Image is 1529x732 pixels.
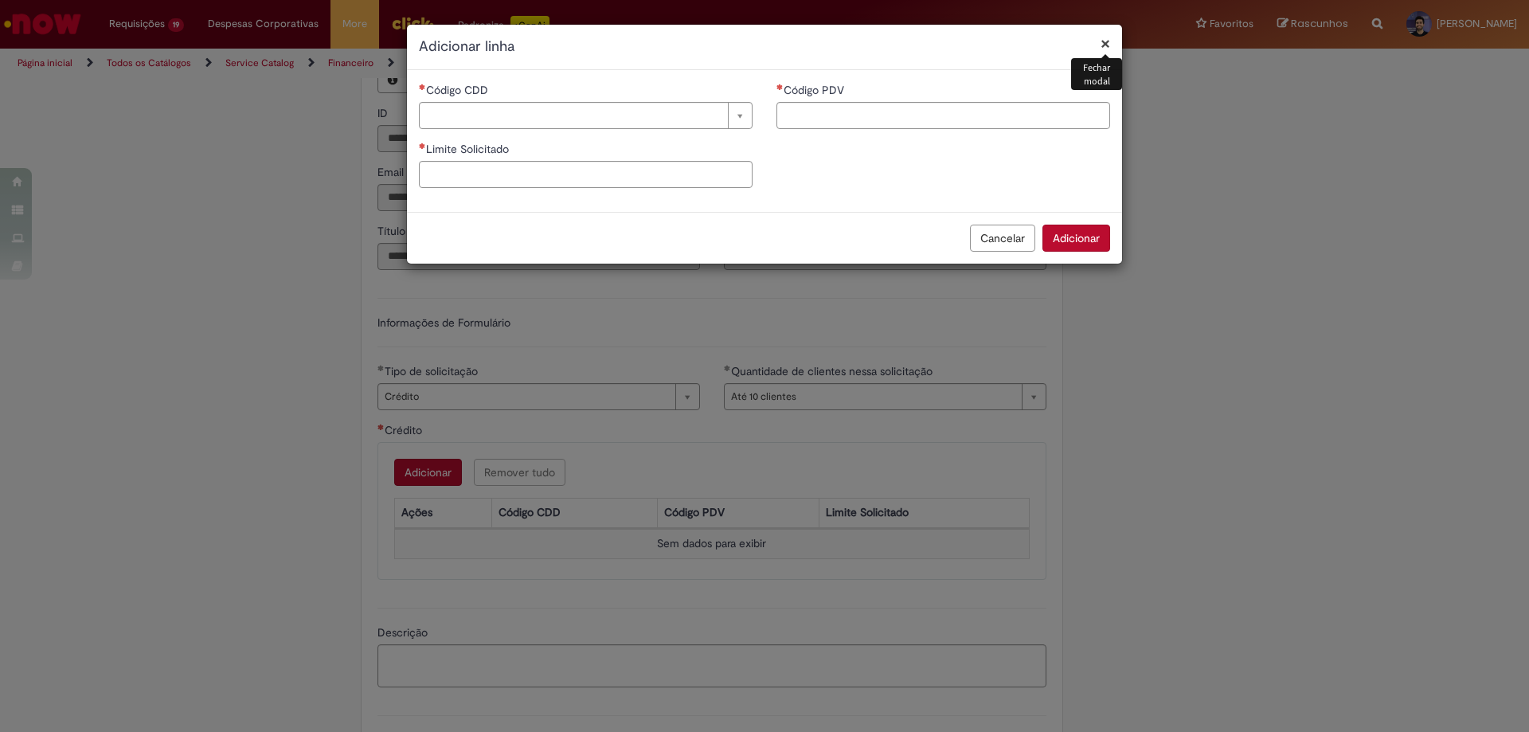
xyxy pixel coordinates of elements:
span: Limite Solicitado [426,142,512,156]
input: Limite Solicitado [419,161,753,188]
a: Limpar campo Código CDD [419,102,753,129]
button: Cancelar [970,225,1035,252]
span: Necessários [419,143,426,149]
div: Fechar modal [1071,58,1122,90]
span: Código PDV [784,83,847,97]
button: Fechar modal [1101,35,1110,52]
button: Adicionar [1042,225,1110,252]
input: Código PDV [776,102,1110,129]
span: Necessários - Código CDD [426,83,491,97]
h2: Adicionar linha [419,37,1110,57]
span: Necessários [776,84,784,90]
span: Necessários [419,84,426,90]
